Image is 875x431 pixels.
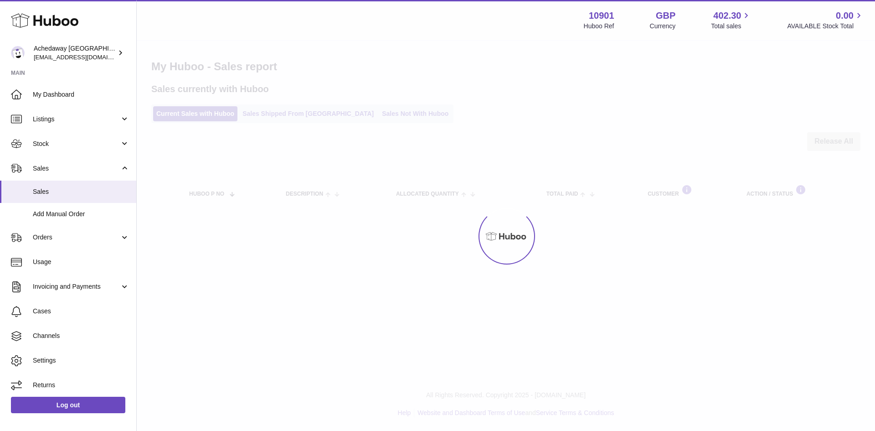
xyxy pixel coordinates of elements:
[33,332,129,340] span: Channels
[33,164,120,173] span: Sales
[33,381,129,389] span: Returns
[33,140,120,148] span: Stock
[650,22,676,31] div: Currency
[34,53,134,61] span: [EMAIL_ADDRESS][DOMAIN_NAME]
[787,22,864,31] span: AVAILABLE Stock Total
[33,187,129,196] span: Sales
[787,10,864,31] a: 0.00 AVAILABLE Stock Total
[33,210,129,218] span: Add Manual Order
[33,90,129,99] span: My Dashboard
[836,10,854,22] span: 0.00
[11,397,125,413] a: Log out
[33,258,129,266] span: Usage
[656,10,675,22] strong: GBP
[33,233,120,242] span: Orders
[11,46,25,60] img: admin@newpb.co.uk
[711,22,751,31] span: Total sales
[589,10,614,22] strong: 10901
[33,115,120,124] span: Listings
[33,356,129,365] span: Settings
[33,307,129,316] span: Cases
[33,282,120,291] span: Invoicing and Payments
[34,44,116,62] div: Achedaway [GEOGRAPHIC_DATA]
[713,10,741,22] span: 402.30
[711,10,751,31] a: 402.30 Total sales
[584,22,614,31] div: Huboo Ref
